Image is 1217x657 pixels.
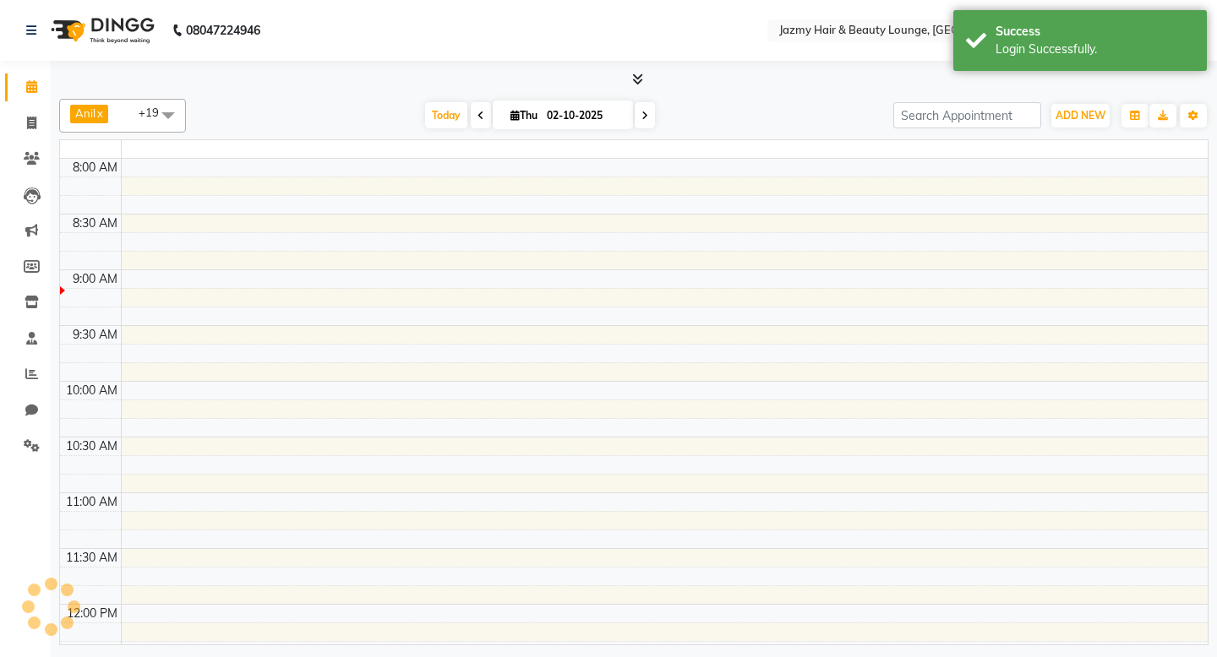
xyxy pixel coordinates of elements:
[63,549,121,567] div: 11:30 AM
[96,106,103,120] a: x
[996,23,1194,41] div: Success
[1051,104,1110,128] button: ADD NEW
[63,382,121,399] div: 10:00 AM
[996,41,1194,58] div: Login Successfully.
[43,7,159,54] img: logo
[69,159,121,176] div: 8:00 AM
[506,109,542,122] span: Thu
[75,106,96,120] span: Anil
[63,493,121,511] div: 11:00 AM
[69,214,121,232] div: 8:30 AM
[542,103,626,128] input: 2025-10-02
[69,326,121,344] div: 9:30 AM
[425,102,467,128] span: Today
[139,106,172,119] span: +19
[63,437,121,455] div: 10:30 AM
[69,270,121,288] div: 9:00 AM
[63,605,121,622] div: 12:00 PM
[186,7,260,54] b: 08047224946
[893,102,1041,128] input: Search Appointment
[1056,109,1105,122] span: ADD NEW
